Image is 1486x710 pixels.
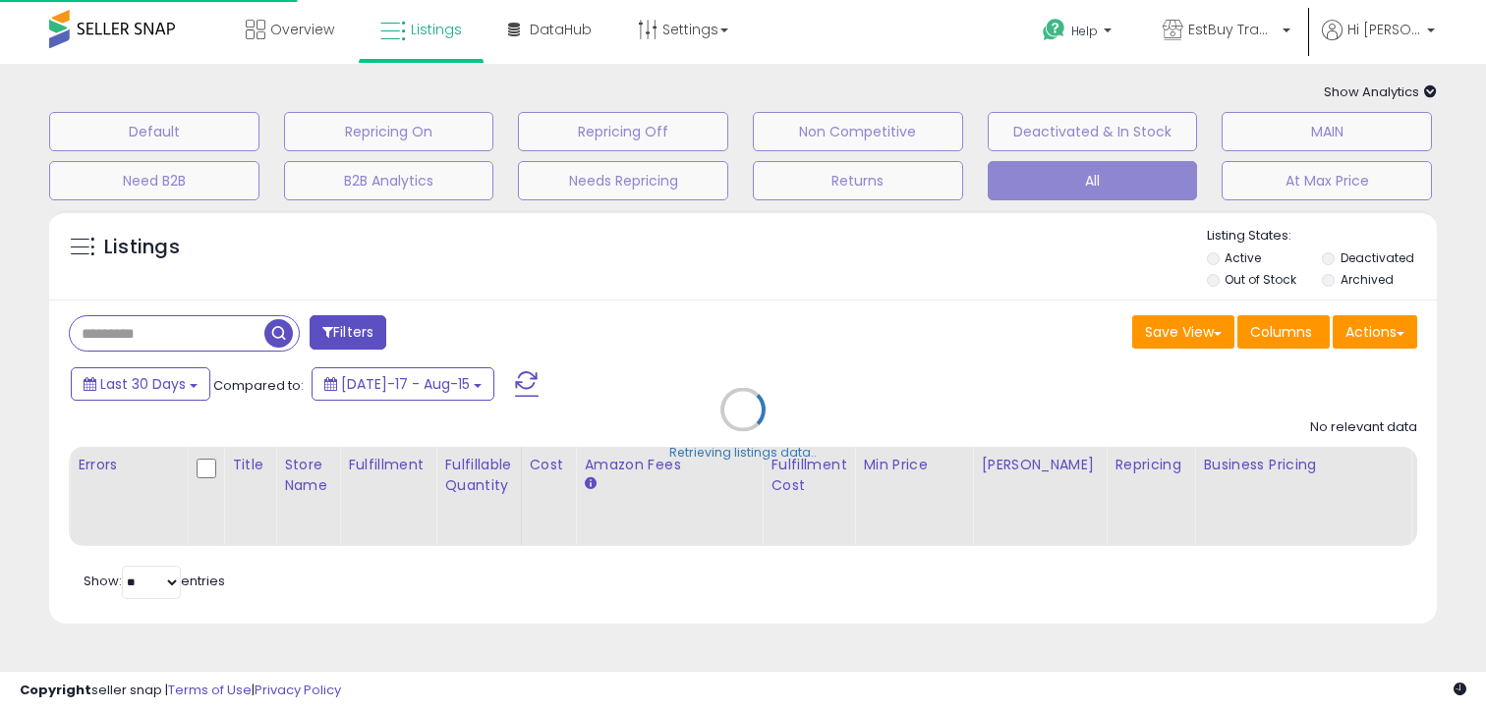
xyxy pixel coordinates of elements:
[20,681,91,699] strong: Copyright
[168,681,252,699] a: Terms of Use
[1188,20,1277,39] span: EstBuy Trading
[1071,23,1098,39] span: Help
[1027,3,1131,64] a: Help
[518,161,728,200] button: Needs Repricing
[411,20,462,39] span: Listings
[1322,20,1435,64] a: Hi [PERSON_NAME]
[1042,18,1066,42] i: Get Help
[1347,20,1421,39] span: Hi [PERSON_NAME]
[255,681,341,699] a: Privacy Policy
[284,112,494,151] button: Repricing On
[530,20,592,39] span: DataHub
[1222,112,1432,151] button: MAIN
[1222,161,1432,200] button: At Max Price
[20,682,341,700] div: seller snap | |
[988,161,1198,200] button: All
[753,161,963,200] button: Returns
[270,20,334,39] span: Overview
[49,112,259,151] button: Default
[753,112,963,151] button: Non Competitive
[518,112,728,151] button: Repricing Off
[988,112,1198,151] button: Deactivated & In Stock
[1324,82,1437,101] span: Show Analytics
[49,161,259,200] button: Need B2B
[669,444,817,462] div: Retrieving listings data..
[284,161,494,200] button: B2B Analytics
